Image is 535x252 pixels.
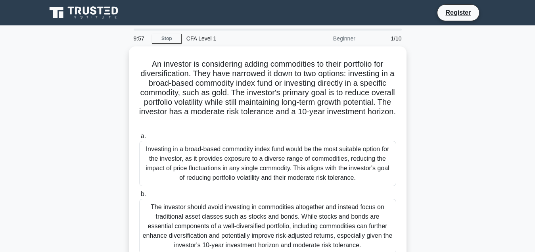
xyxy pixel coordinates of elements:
span: b. [141,190,146,197]
div: 1/10 [360,31,407,46]
span: a. [141,133,146,139]
a: Stop [152,34,182,44]
div: Investing in a broad-based commodity index fund would be the most suitable option for the investo... [139,141,396,186]
div: CFA Level 1 [182,31,291,46]
div: Beginner [291,31,360,46]
a: Register [441,8,476,17]
div: 9:57 [129,31,152,46]
h5: An investor is considering adding commodities to their portfolio for diversification. They have n... [138,59,397,127]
